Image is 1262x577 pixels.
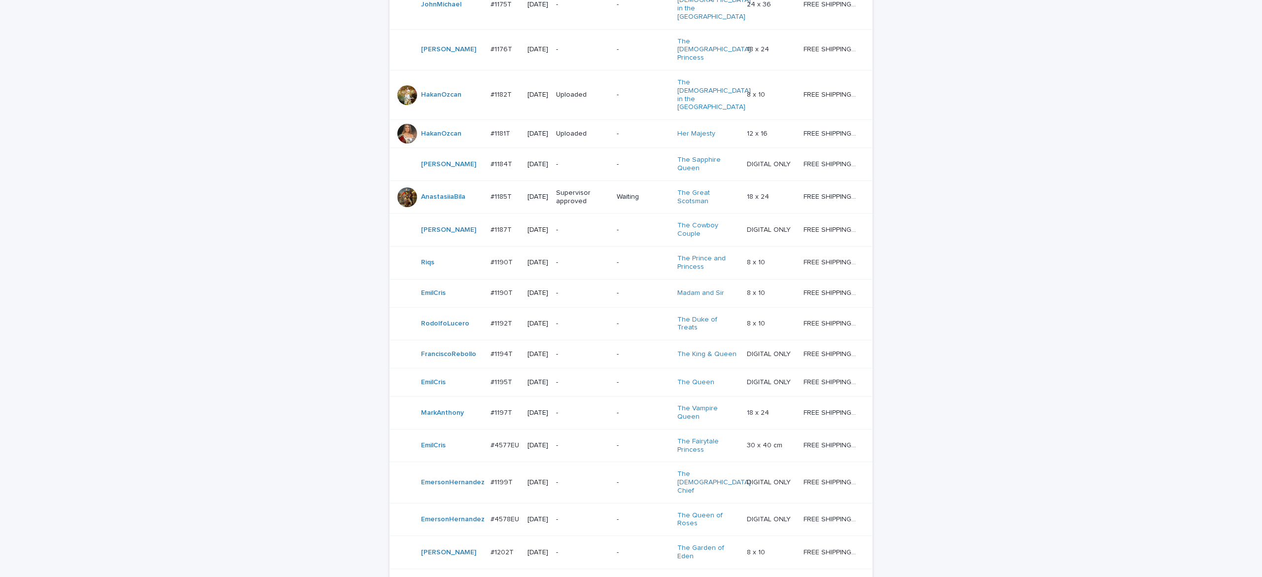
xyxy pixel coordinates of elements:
[804,256,859,267] p: FREE SHIPPING - preview in 1-2 business days, after your approval delivery will take 5-10 b.d.
[617,441,669,450] p: -
[491,348,515,359] p: #1194T
[527,289,548,297] p: [DATE]
[617,0,669,9] p: -
[617,515,669,524] p: -
[491,89,514,99] p: #1182T
[804,158,859,169] p: FREE SHIPPING - preview in 1-2 business days, after your approval delivery will take 5-10 b.d.
[527,258,548,267] p: [DATE]
[677,378,714,387] a: The Queen
[804,318,859,328] p: FREE SHIPPING - preview in 1-2 business days, after your approval delivery will take 5-10 b.d.
[677,254,739,271] a: The Prince and Princess
[389,29,873,70] tr: [PERSON_NAME] #1176T#1176T [DATE]--The [DEMOGRAPHIC_DATA] Princess 18 x 2418 x 24 FREE SHIPPING -...
[389,148,873,181] tr: [PERSON_NAME] #1184T#1184T [DATE]--The Sapphire Queen DIGITAL ONLYDIGITAL ONLY FREE SHIPPING - pr...
[421,226,476,234] a: [PERSON_NAME]
[389,279,873,307] tr: EmilCris #1190T#1190T [DATE]--Madam and Sir 8 x 108 x 10 FREE SHIPPING - preview in 1-2 business ...
[804,546,859,557] p: FREE SHIPPING - preview in 1-2 business days, after your approval delivery will take 5-10 b.d.
[389,503,873,536] tr: EmersonHernandez #4578EU#4578EU [DATE]--The Queen of Roses DIGITAL ONLYDIGITAL ONLY FREE SHIPPING...
[421,258,434,267] a: Riqs
[491,376,514,387] p: #1195T
[421,350,476,359] a: FranciscoRebollo
[617,289,669,297] p: -
[556,130,609,138] p: Uploaded
[421,91,461,99] a: HakanOzcan
[617,378,669,387] p: -
[804,128,859,138] p: FREE SHIPPING - preview in 1-2 business days, after your approval delivery will take 5-10 b.d.
[527,160,548,169] p: [DATE]
[747,439,784,450] p: 30 x 40 cm
[491,476,515,487] p: #1199T
[556,441,609,450] p: -
[421,478,485,487] a: EmersonHernandez
[677,78,751,111] a: The [DEMOGRAPHIC_DATA] in the [GEOGRAPHIC_DATA]
[389,70,873,119] tr: HakanOzcan #1182T#1182T [DATE]Uploaded-The [DEMOGRAPHIC_DATA] in the [GEOGRAPHIC_DATA] 8 x 108 x ...
[677,316,739,332] a: The Duke of Treats
[617,478,669,487] p: -
[527,548,548,557] p: [DATE]
[617,226,669,234] p: -
[617,409,669,417] p: -
[389,340,873,368] tr: FranciscoRebollo #1194T#1194T [DATE]--The King & Queen DIGITAL ONLYDIGITAL ONLY FREE SHIPPING - p...
[804,224,859,234] p: FREE SHIPPING - preview in 1-2 business days, after your approval delivery will take 5-10 b.d.
[804,191,859,201] p: FREE SHIPPING - preview in 1-2 business days, after your approval delivery will take 5-10 b.d.
[556,45,609,54] p: -
[491,287,515,297] p: #1190T
[677,189,739,206] a: The Great Scotsman
[491,224,514,234] p: #1187T
[491,546,516,557] p: #1202T
[804,439,859,450] p: FREE SHIPPING - preview in 1-2 business days, after your approval delivery will take 5-10 busines...
[491,158,514,169] p: #1184T
[527,91,548,99] p: [DATE]
[421,515,485,524] a: EmersonHernandez
[421,409,464,417] a: MarkAnthony
[556,0,609,9] p: -
[527,515,548,524] p: [DATE]
[677,221,739,238] a: The Cowboy Couple
[556,350,609,359] p: -
[556,478,609,487] p: -
[421,193,465,201] a: AnastasiiaBila
[491,128,512,138] p: #1181T
[491,256,515,267] p: #1190T
[527,45,548,54] p: [DATE]
[747,376,793,387] p: DIGITAL ONLY
[804,407,859,417] p: FREE SHIPPING - preview in 1-2 business days, after your approval delivery will take 5-10 b.d.
[677,511,739,528] a: The Queen of Roses
[556,91,609,99] p: Uploaded
[389,120,873,148] tr: HakanOzcan #1181T#1181T [DATE]Uploaded-Her Majesty 12 x 1612 x 16 FREE SHIPPING - preview in 1-2 ...
[747,191,771,201] p: 18 x 24
[747,407,771,417] p: 18 x 24
[491,318,514,328] p: #1192T
[804,476,859,487] p: FREE SHIPPING - preview in 1-2 business days, after your approval delivery will take 5-10 b.d.
[491,439,521,450] p: #4577EU
[421,378,446,387] a: EmilCris
[677,470,751,495] a: The [DEMOGRAPHIC_DATA] Chief
[527,130,548,138] p: [DATE]
[804,348,859,359] p: FREE SHIPPING - preview in 1-2 business days, after your approval delivery will take 5-10 b.d.
[804,43,859,54] p: FREE SHIPPING - preview in 1-2 business days, after your approval delivery will take 5-10 b.d.
[677,437,739,454] a: The Fairytale Princess
[556,515,609,524] p: -
[389,246,873,279] tr: Riqs #1190T#1190T [DATE]--The Prince and Princess 8 x 108 x 10 FREE SHIPPING - preview in 1-2 bus...
[677,156,739,173] a: The Sapphire Queen
[556,548,609,557] p: -
[804,287,859,297] p: FREE SHIPPING - preview in 1-2 business days, after your approval delivery will take 5-10 b.d.
[389,397,873,430] tr: MarkAnthony #1197T#1197T [DATE]--The Vampire Queen 18 x 2418 x 24 FREE SHIPPING - preview in 1-2 ...
[556,378,609,387] p: -
[747,348,793,359] p: DIGITAL ONLY
[421,160,476,169] a: [PERSON_NAME]
[747,287,767,297] p: 8 x 10
[804,376,859,387] p: FREE SHIPPING - preview in 1-2 business days, after your approval delivery will take 5-10 b.d.
[617,350,669,359] p: -
[389,429,873,462] tr: EmilCris #4577EU#4577EU [DATE]--The Fairytale Princess 30 x 40 cm30 x 40 cm FREE SHIPPING - previ...
[747,43,771,54] p: 18 x 24
[556,289,609,297] p: -
[389,214,873,247] tr: [PERSON_NAME] #1187T#1187T [DATE]--The Cowboy Couple DIGITAL ONLYDIGITAL ONLY FREE SHIPPING - pre...
[617,548,669,557] p: -
[747,513,793,524] p: DIGITAL ONLY
[677,404,739,421] a: The Vampire Queen
[389,462,873,503] tr: EmersonHernandez #1199T#1199T [DATE]--The [DEMOGRAPHIC_DATA] Chief DIGITAL ONLYDIGITAL ONLY FREE ...
[677,130,715,138] a: Her Majesty
[617,193,669,201] p: Waiting
[527,226,548,234] p: [DATE]
[677,289,724,297] a: Madam and Sir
